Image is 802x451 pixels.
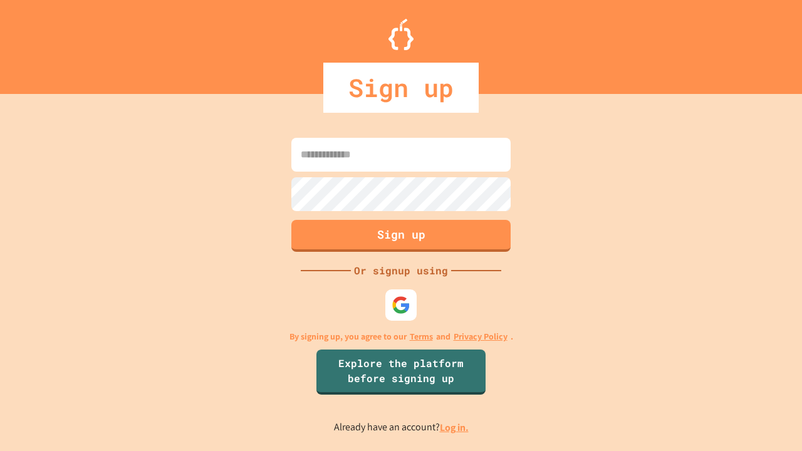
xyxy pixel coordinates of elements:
[454,330,508,343] a: Privacy Policy
[392,296,410,314] img: google-icon.svg
[334,420,469,435] p: Already have an account?
[323,63,479,113] div: Sign up
[289,330,513,343] p: By signing up, you agree to our and .
[410,330,433,343] a: Terms
[440,421,469,434] a: Log in.
[388,19,414,50] img: Logo.svg
[291,220,511,252] button: Sign up
[351,263,451,278] div: Or signup using
[316,350,486,395] a: Explore the platform before signing up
